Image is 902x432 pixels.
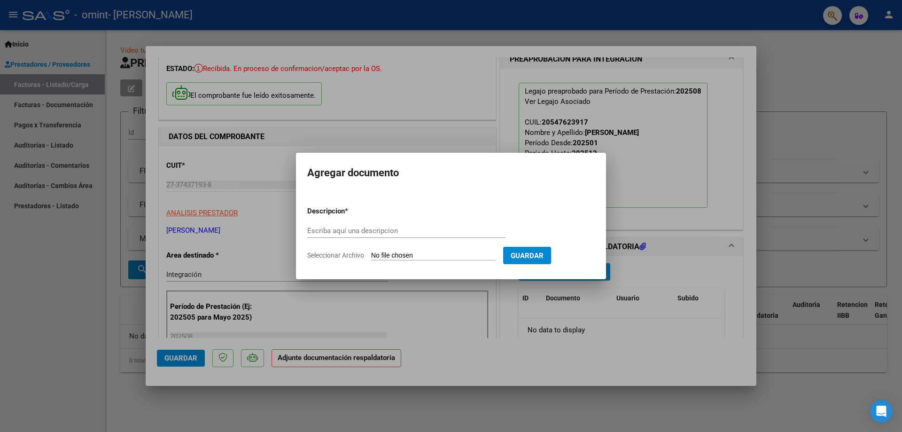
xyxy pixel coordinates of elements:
[307,164,595,182] h2: Agregar documento
[307,251,364,259] span: Seleccionar Archivo
[307,206,394,217] p: Descripcion
[870,400,893,423] div: Open Intercom Messenger
[511,251,544,260] span: Guardar
[503,247,551,264] button: Guardar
